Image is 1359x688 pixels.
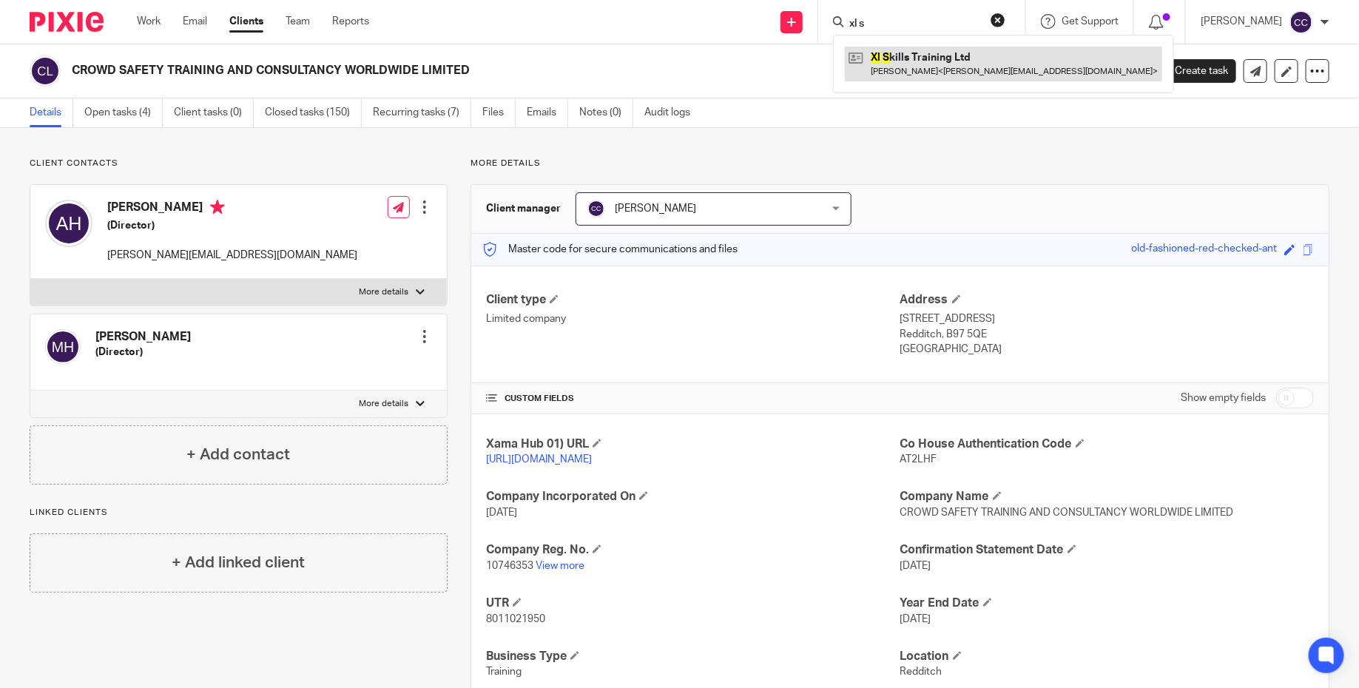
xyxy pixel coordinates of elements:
[30,55,61,87] img: svg%3E
[30,507,448,519] p: Linked clients
[486,596,900,611] h4: UTR
[1062,16,1119,27] span: Get Support
[1131,241,1277,258] div: old-fashioned-red-checked-ant
[579,98,633,127] a: Notes (0)
[486,542,900,558] h4: Company Reg. No.
[45,329,81,365] img: svg%3E
[900,489,1314,505] h4: Company Name
[45,200,92,247] img: svg%3E
[95,345,191,360] h5: (Director)
[900,507,1234,518] span: CROWD SAFETY TRAINING AND CONSULTANCY WORLDWIDE LIMITED
[900,311,1314,326] p: [STREET_ADDRESS]
[486,507,517,518] span: [DATE]
[72,63,917,78] h2: CROWD SAFETY TRAINING AND CONSULTANCY WORLDWIDE LIMITED
[486,667,522,677] span: Training
[900,454,937,465] span: AT2LHF
[848,18,981,31] input: Search
[486,561,533,571] span: 10746353
[210,200,225,215] i: Primary
[900,327,1314,342] p: Redditch, B97 5QE
[900,649,1314,664] h4: Location
[900,614,931,624] span: [DATE]
[486,436,900,452] h4: Xama Hub 01) URL
[332,14,369,29] a: Reports
[95,329,191,345] h4: [PERSON_NAME]
[527,98,568,127] a: Emails
[30,12,104,32] img: Pixie
[471,158,1329,169] p: More details
[900,342,1314,357] p: [GEOGRAPHIC_DATA]
[229,14,263,29] a: Clients
[84,98,163,127] a: Open tasks (4)
[1150,59,1236,83] a: Create task
[486,454,592,465] a: [URL][DOMAIN_NAME]
[1289,10,1313,34] img: svg%3E
[587,200,605,217] img: svg%3E
[174,98,254,127] a: Client tasks (0)
[900,292,1314,308] h4: Address
[172,551,305,574] h4: + Add linked client
[615,203,696,214] span: [PERSON_NAME]
[30,98,73,127] a: Details
[107,248,357,263] p: [PERSON_NAME][EMAIL_ADDRESS][DOMAIN_NAME]
[486,201,561,216] h3: Client manager
[900,436,1314,452] h4: Co House Authentication Code
[183,14,207,29] a: Email
[107,218,357,233] h5: (Director)
[1201,14,1282,29] p: [PERSON_NAME]
[536,561,584,571] a: View more
[265,98,362,127] a: Closed tasks (150)
[991,13,1005,27] button: Clear
[107,200,357,218] h4: [PERSON_NAME]
[486,614,545,624] span: 8011021950
[900,542,1314,558] h4: Confirmation Statement Date
[486,489,900,505] h4: Company Incorporated On
[359,398,408,410] p: More details
[486,292,900,308] h4: Client type
[30,158,448,169] p: Client contacts
[137,14,161,29] a: Work
[359,286,408,298] p: More details
[482,242,738,257] p: Master code for secure communications and files
[373,98,471,127] a: Recurring tasks (7)
[900,596,1314,611] h4: Year End Date
[286,14,310,29] a: Team
[486,649,900,664] h4: Business Type
[186,443,290,466] h4: + Add contact
[644,98,701,127] a: Audit logs
[482,98,516,127] a: Files
[900,667,942,677] span: Redditch
[1181,391,1266,405] label: Show empty fields
[486,311,900,326] p: Limited company
[900,561,931,571] span: [DATE]
[486,393,900,405] h4: CUSTOM FIELDS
